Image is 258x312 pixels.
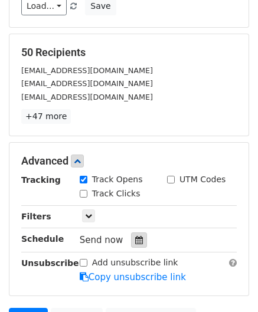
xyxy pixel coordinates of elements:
[21,175,61,185] strong: Tracking
[21,155,237,168] h5: Advanced
[21,109,71,124] a: +47 more
[80,235,123,245] span: Send now
[21,66,153,75] small: [EMAIL_ADDRESS][DOMAIN_NAME]
[21,234,64,244] strong: Schedule
[179,173,226,186] label: UTM Codes
[92,188,141,200] label: Track Clicks
[92,257,178,269] label: Add unsubscribe link
[199,255,258,312] iframe: Chat Widget
[21,93,153,101] small: [EMAIL_ADDRESS][DOMAIN_NAME]
[80,272,186,283] a: Copy unsubscribe link
[92,173,143,186] label: Track Opens
[21,79,153,88] small: [EMAIL_ADDRESS][DOMAIN_NAME]
[21,46,237,59] h5: 50 Recipients
[21,212,51,221] strong: Filters
[21,258,79,268] strong: Unsubscribe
